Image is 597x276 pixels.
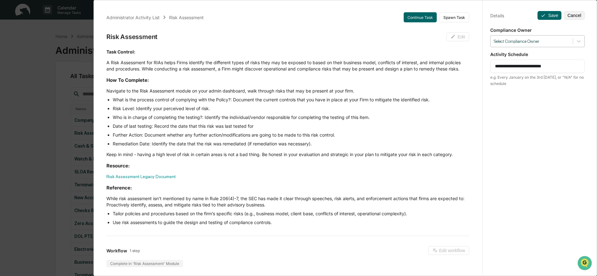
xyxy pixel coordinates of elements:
[44,147,76,152] a: Powered byPylon
[106,77,149,83] strong: How To Complete:
[6,132,11,137] div: 🔎
[106,49,469,55] p: ​
[169,15,204,20] div: Risk Assessment
[113,141,469,147] li: Remediation Date: Identify the date that the risk was remediated (if remediation was necessary).
[106,195,469,208] p: While risk assessment isn’t mentioned by name in Rule 206(4)-7, the SEC has made it clear through...
[113,211,469,217] li: Tailor policies and procedures based on the firm’s specific risks (e.g., business model, client b...
[107,90,115,98] button: Start new chat
[106,260,183,267] div: Complete in 'Risk Assessment' Module
[106,33,157,41] div: Risk Assessment
[439,12,469,22] button: Spawn Task
[106,248,127,253] span: Workflow
[490,13,504,18] div: Details
[6,120,11,125] div: 🖐️
[130,248,140,253] span: 1 step
[490,74,585,87] div: e.g. Every January on the 3rd [DATE], or "N/A" for no schedule
[4,129,42,140] a: 🔎Data Lookup
[106,174,176,179] a: Risk Assessment Legacy Document
[106,185,132,191] strong: Reference:
[46,120,51,125] div: 🗄️
[13,132,40,138] span: Data Lookup
[6,88,18,100] img: 1746055101610-c473b297-6a78-478c-a979-82029cc54cd1
[564,11,585,20] button: Cancel
[21,88,103,95] div: Start new chat
[490,52,585,57] p: Activity Schedule
[106,15,160,20] div: Administrator Activity List
[113,123,469,129] li: Date of last testing: Record the date that this risk was last tested for
[113,219,469,226] li: Use risk assessments to guide the design and testing of compliance controls.
[113,105,469,112] li: Risk Level: Identify your perceived level of risk.
[4,117,43,128] a: 🖐️Preclearance
[106,88,469,94] p: Navigate to the Risk Assessment module on your admin dashboard, walk through risks that may be pr...
[106,163,130,169] strong: Resource:
[113,97,469,103] li: What is the process control of complying with the Policy?: Document the current controls that you...
[428,246,469,255] button: Edit workflow
[106,49,135,54] strong: Task Control:
[6,35,19,47] img: Greenboard
[13,120,41,126] span: Preclearance
[537,11,561,20] button: Save
[106,151,469,158] p: Keep in mind - having a high level of risk in certain areas is not a bad thing. Be honest in your...
[21,95,80,100] div: We're available if you need us!
[113,132,469,138] li: Further Action: Document whether any further action/modifications are going to be made to this ri...
[52,120,78,126] span: Attestations
[43,117,81,128] a: 🗄️Attestations
[446,32,469,41] button: Edit
[113,114,469,121] li: Who is in charge of completing the testing?: Identify the individual/vendor responsible for compl...
[490,27,585,33] p: Compliance Owner
[577,255,594,272] iframe: Open customer support
[63,147,76,152] span: Pylon
[404,12,437,22] button: Continue Task
[6,54,115,64] p: How can we help?
[106,59,469,72] p: A Risk Assessment for RIAs helps Firms identify the different types of risks they may be exposed ...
